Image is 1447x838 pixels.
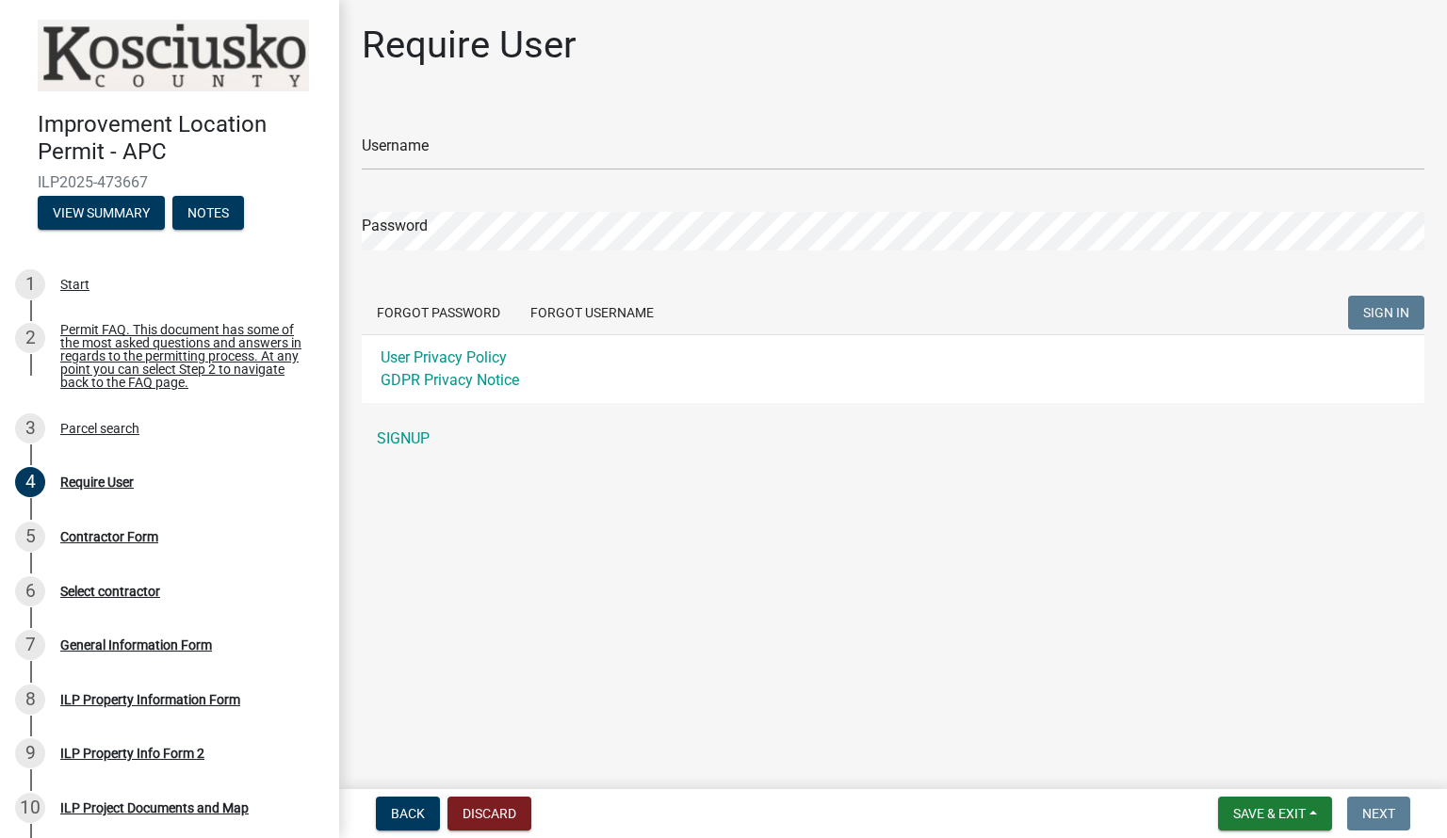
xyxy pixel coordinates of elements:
[1233,806,1306,821] span: Save & Exit
[15,269,45,299] div: 1
[60,278,89,291] div: Start
[38,20,309,91] img: Kosciusko County, Indiana
[60,747,204,760] div: ILP Property Info Form 2
[38,206,165,221] wm-modal-confirm: Summary
[15,630,45,660] div: 7
[15,413,45,443] div: 3
[60,422,139,435] div: Parcel search
[1218,797,1332,830] button: Save & Exit
[15,522,45,552] div: 5
[60,638,212,652] div: General Information Form
[15,738,45,768] div: 9
[362,296,515,330] button: Forgot Password
[447,797,531,830] button: Discard
[15,793,45,823] div: 10
[15,576,45,606] div: 6
[60,693,240,706] div: ILP Property Information Form
[381,348,507,366] a: User Privacy Policy
[172,196,244,230] button: Notes
[60,585,160,598] div: Select contractor
[15,323,45,353] div: 2
[172,206,244,221] wm-modal-confirm: Notes
[391,806,425,821] span: Back
[38,111,324,166] h4: Improvement Location Permit - APC
[15,685,45,715] div: 8
[38,196,165,230] button: View Summary
[60,530,158,543] div: Contractor Form
[60,475,134,489] div: Require User
[515,296,669,330] button: Forgot Username
[1347,797,1410,830] button: Next
[1362,806,1395,821] span: Next
[38,173,301,191] span: ILP2025-473667
[362,420,1424,458] a: SIGNUP
[60,323,309,389] div: Permit FAQ. This document has some of the most asked questions and answers in regards to the perm...
[1348,296,1424,330] button: SIGN IN
[15,467,45,497] div: 4
[1363,305,1409,320] span: SIGN IN
[362,23,577,68] h1: Require User
[60,801,249,814] div: ILP Project Documents and Map
[381,371,519,389] a: GDPR Privacy Notice
[376,797,440,830] button: Back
